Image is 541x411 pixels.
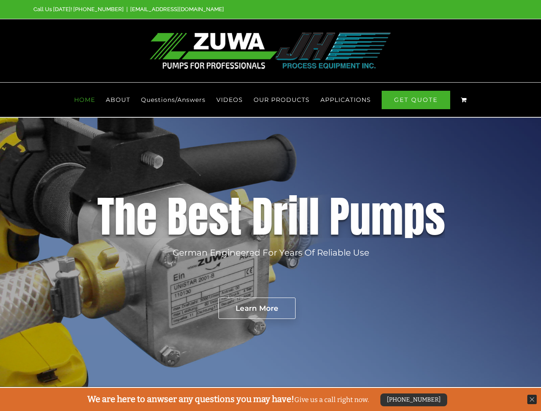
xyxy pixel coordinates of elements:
div: e [136,195,157,238]
span: Give us a call right now. [87,396,369,404]
div: B [167,195,188,238]
span: We are here to anwser any questions you may have! [87,394,294,404]
span: GET QUOTE [382,91,450,109]
div: [PHONE_NUMBER] [380,393,447,406]
div: T [97,195,114,238]
span: Call Us [DATE]! [PHONE_NUMBER] [33,6,124,12]
div: e [188,195,209,238]
a: ABOUT [106,83,130,117]
span: Questions/Answers [141,97,206,103]
rs-layer: Learn More [218,298,296,319]
span: VIDEOS [216,97,243,103]
a: VIDEOS [216,83,243,117]
a: View Cart [461,83,467,117]
span: ABOUT [106,97,130,103]
div: l [309,195,320,238]
a: APPLICATIONS [320,83,371,117]
div: l [298,195,309,238]
div: P [329,195,350,238]
div: p [404,195,425,238]
a: [EMAIL_ADDRESS][DOMAIN_NAME] [130,6,224,12]
div: t [229,195,242,238]
div: u [350,195,371,238]
div: m [371,195,404,238]
img: Professional Drill Pump Pennsylvania - Drill Pump New York [149,33,392,69]
div: r [273,195,288,238]
span: OUR PRODUCTS [254,97,310,103]
span: HOME [74,97,95,103]
nav: Main Menu [33,83,508,117]
div: h [114,195,136,238]
rs-layer: German Engineered For Years Of Reliable Use [173,246,369,259]
div: s [425,195,445,238]
div: i [288,195,298,238]
span: APPLICATIONS [320,97,371,103]
div: D [252,195,273,238]
div: s [209,195,229,238]
a: HOME [74,83,95,117]
a: GET QUOTE [382,83,450,117]
a: Questions/Answers [141,83,206,117]
a: OUR PRODUCTS [254,83,310,117]
img: close-image [527,395,537,404]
